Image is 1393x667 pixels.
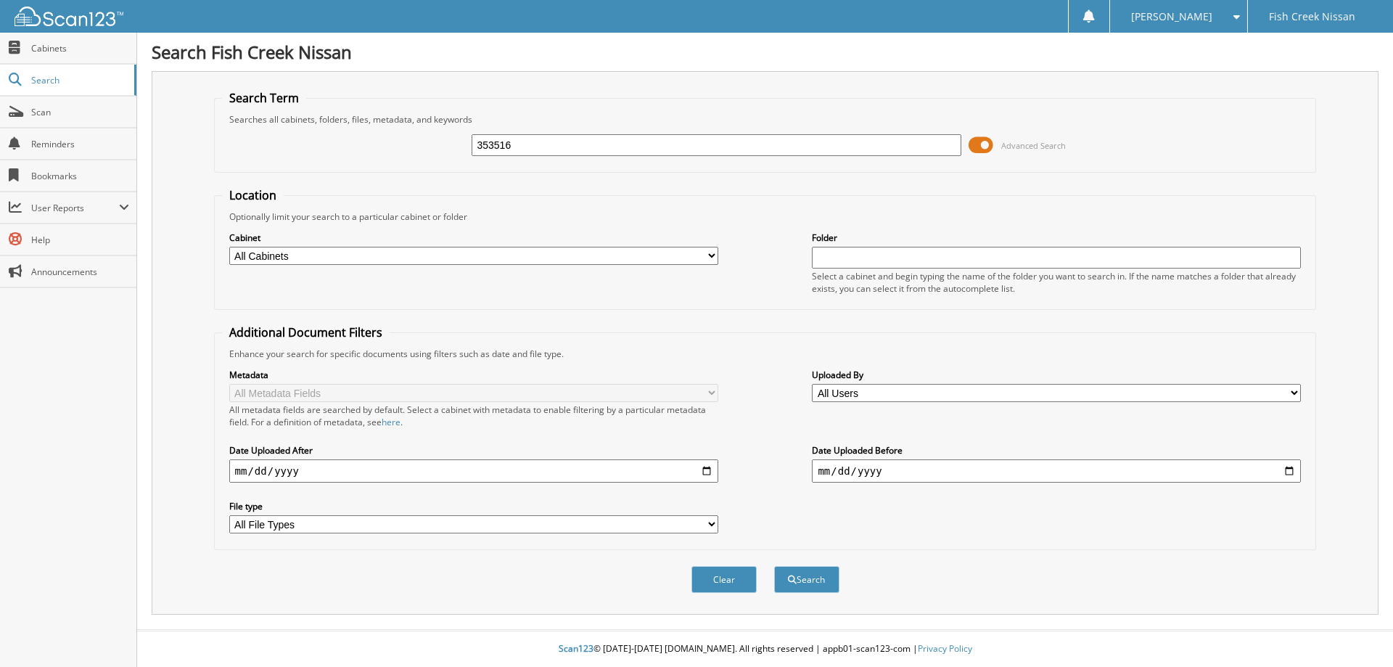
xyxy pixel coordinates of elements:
div: © [DATE]-[DATE] [DOMAIN_NAME]. All rights reserved | appb01-scan123-com | [137,631,1393,667]
input: start [229,459,718,483]
label: File type [229,500,718,512]
label: Folder [812,232,1301,244]
span: Reminders [31,138,129,150]
h1: Search Fish Creek Nissan [152,40,1378,64]
label: Date Uploaded Before [812,444,1301,457]
span: Advanced Search [1001,140,1066,151]
input: end [812,459,1301,483]
span: Scan123 [559,642,593,655]
span: Bookmarks [31,170,129,182]
div: Enhance your search for specific documents using filters such as date and file type. [222,348,1309,360]
div: All metadata fields are searched by default. Select a cabinet with metadata to enable filtering b... [229,404,718,428]
span: Search [31,74,127,86]
button: Search [774,566,839,593]
span: [PERSON_NAME] [1131,12,1212,21]
img: scan123-logo-white.svg [15,7,123,26]
label: Uploaded By [812,369,1301,381]
span: Help [31,234,129,246]
span: Fish Creek Nissan [1269,12,1355,21]
button: Clear [691,566,757,593]
label: Cabinet [229,232,718,244]
span: User Reports [31,202,119,214]
a: here [382,416,400,428]
label: Metadata [229,369,718,381]
div: Optionally limit your search to a particular cabinet or folder [222,210,1309,223]
label: Date Uploaded After [229,444,718,457]
span: Scan [31,106,129,118]
div: Searches all cabinets, folders, files, metadata, and keywords [222,113,1309,126]
legend: Search Term [222,90,306,106]
a: Privacy Policy [918,642,972,655]
span: Announcements [31,266,129,278]
div: Select a cabinet and begin typing the name of the folder you want to search in. If the name match... [812,270,1301,295]
legend: Additional Document Filters [222,324,390,340]
span: Cabinets [31,42,129,54]
legend: Location [222,187,284,203]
